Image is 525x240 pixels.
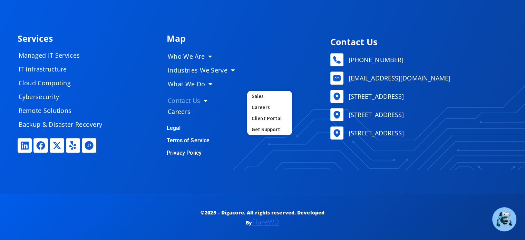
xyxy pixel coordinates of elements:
span: [STREET_ADDRESS] [347,128,404,138]
a: Cloud Computing [12,76,115,90]
a: Backup & Disaster Recovery [12,117,115,131]
span: [STREET_ADDRESS] [347,91,404,102]
a: Get Support [247,124,292,135]
a: [PHONE_NUMBER] [330,53,504,66]
nav: Menu [161,49,247,118]
a: Client Portal [247,113,292,124]
a: FlareWD [252,217,279,227]
h4: Services [18,34,160,43]
a: IT Infrastructure [12,62,115,76]
h4: Map [167,34,320,43]
a: Terms of Service [167,137,210,144]
a: [EMAIL_ADDRESS][DOMAIN_NAME] [330,71,504,85]
a: [STREET_ADDRESS] [330,108,504,121]
ul: Contact Us [247,91,292,135]
a: Remote Solutions [12,104,115,117]
a: Careers [247,102,292,113]
a: [STREET_ADDRESS] [330,126,504,140]
a: What We Do [161,77,247,91]
a: Careers [161,105,247,118]
a: Sales [247,91,292,102]
a: [STREET_ADDRESS] [330,90,504,103]
a: Legal [167,125,181,131]
p: ©2025 – Digacore. All rights reserved. Developed By [185,208,340,228]
span: [EMAIL_ADDRESS][DOMAIN_NAME] [347,73,451,83]
span: [STREET_ADDRESS] [347,109,404,120]
span: [PHONE_NUMBER] [347,55,404,65]
h4: Contact Us [330,38,504,46]
a: Industries We Serve [161,63,247,77]
a: Who We Are [161,49,247,63]
nav: Menu [12,48,115,131]
a: Cybersecurity [12,90,115,104]
a: Managed IT Services [12,48,115,62]
a: Privacy Policy [167,150,202,156]
a: Contact Us [161,94,247,107]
